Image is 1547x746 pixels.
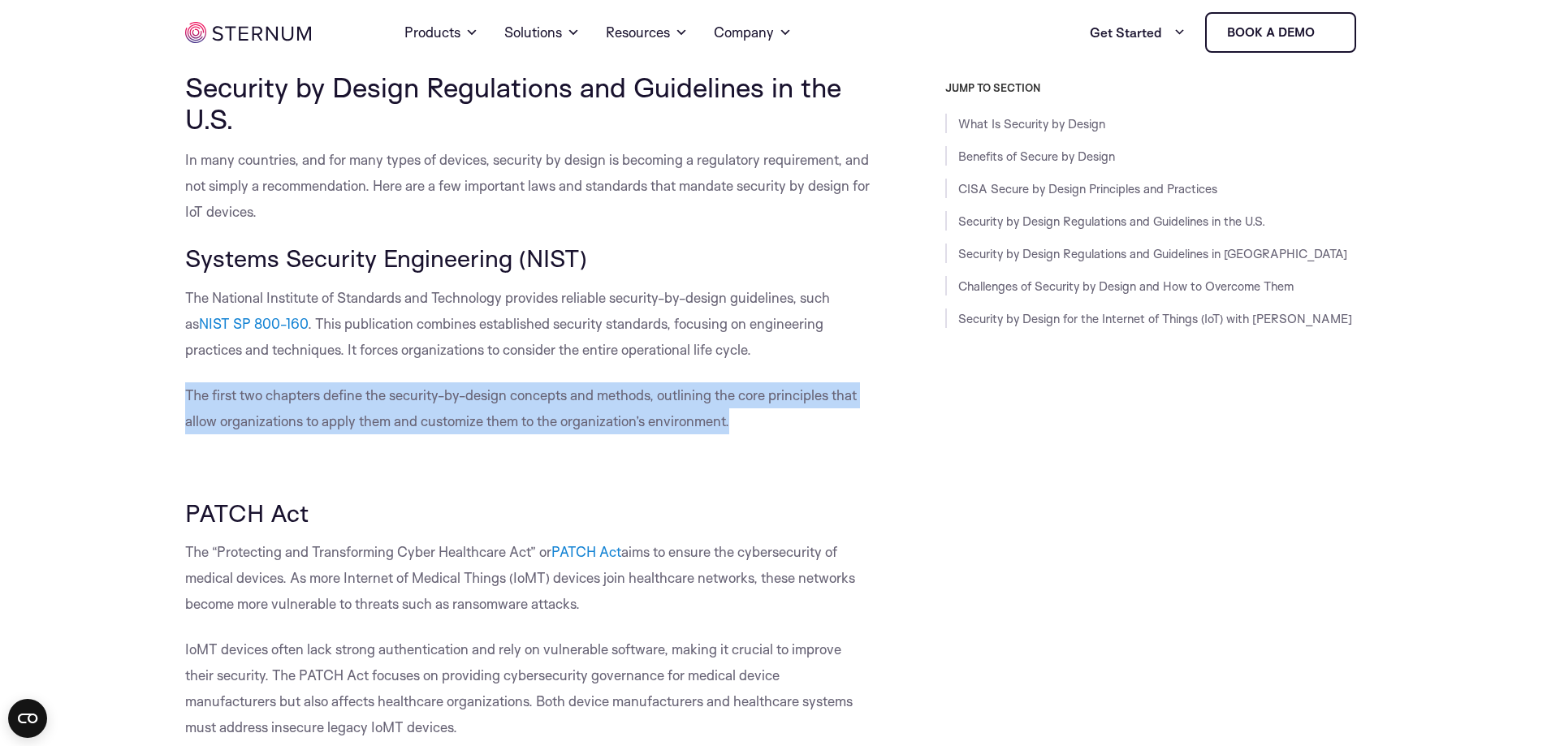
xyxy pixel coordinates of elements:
img: sternum iot [185,22,311,43]
a: Security by Design for the Internet of Things (IoT) with [PERSON_NAME] [958,311,1352,326]
a: Benefits of Secure by Design [958,149,1115,164]
a: PATCH Act [551,543,621,560]
button: Open CMP widget [8,699,47,738]
img: sternum iot [1321,26,1334,39]
a: Products [404,3,478,62]
a: What Is Security by Design [958,116,1105,132]
span: In many countries, and for many types of devices, security by design is becoming a regulatory req... [185,151,870,220]
span: The first two chapters define the security-by-design concepts and methods, outlining the core pri... [185,386,857,429]
a: Solutions [504,3,580,62]
a: Get Started [1090,16,1186,49]
a: NIST SP 800-160 [199,315,308,332]
span: The “Protecting and Transforming Cyber Healthcare Act” or [185,543,551,560]
a: Security by Design Regulations and Guidelines in the U.S. [958,213,1265,229]
span: Systems Security Engineering (NIST) [185,243,587,273]
span: aims to ensure the cybersecurity of medical devices. As more Internet of Medical Things (IoMT) de... [185,543,855,612]
a: Book a demo [1205,12,1356,53]
a: Challenges of Security by Design and How to Overcome Them [958,278,1294,294]
span: IoMT devices often lack strong authentication and rely on vulnerable software, making it crucial ... [185,640,853,735]
span: PATCH Act [185,498,309,528]
a: CISA Secure by Design Principles and Practices [958,181,1217,196]
a: Resources [606,3,688,62]
a: Company [714,3,792,62]
h3: JUMP TO SECTION [945,81,1363,94]
span: The National Institute of Standards and Technology provides reliable security-by-design guideline... [185,289,830,332]
a: Security by Design Regulations and Guidelines in [GEOGRAPHIC_DATA] [958,246,1347,261]
span: . This publication combines established security standards, focusing on engineering practices and... [185,315,823,358]
span: Security by Design Regulations and Guidelines in the U.S. [185,70,841,135]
